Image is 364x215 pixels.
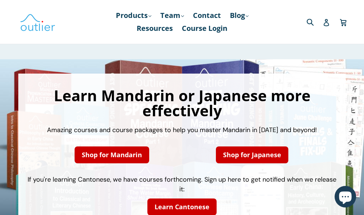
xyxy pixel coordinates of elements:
span: Amazing courses and course packages to help you master Mandarin in [DATE] and beyond! [47,126,317,134]
inbox-online-store-chat: Shopify online store chat [332,186,358,209]
span: If you're learning Cantonese, we have courses forthcoming. Sign up here to get notified when we r... [28,175,336,193]
a: Shop for Japanese [216,146,288,163]
input: Search [305,14,325,29]
a: Contact [189,9,224,22]
a: Shop for Mandarin [75,146,149,163]
a: Products [112,9,155,22]
a: Course Login [178,22,231,35]
a: Blog [226,9,252,22]
h1: Learn Mandarin or Japanese more effectively [25,88,339,118]
a: Resources [133,22,176,35]
a: Team [157,9,188,22]
img: Outlier Linguistics [20,11,56,32]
